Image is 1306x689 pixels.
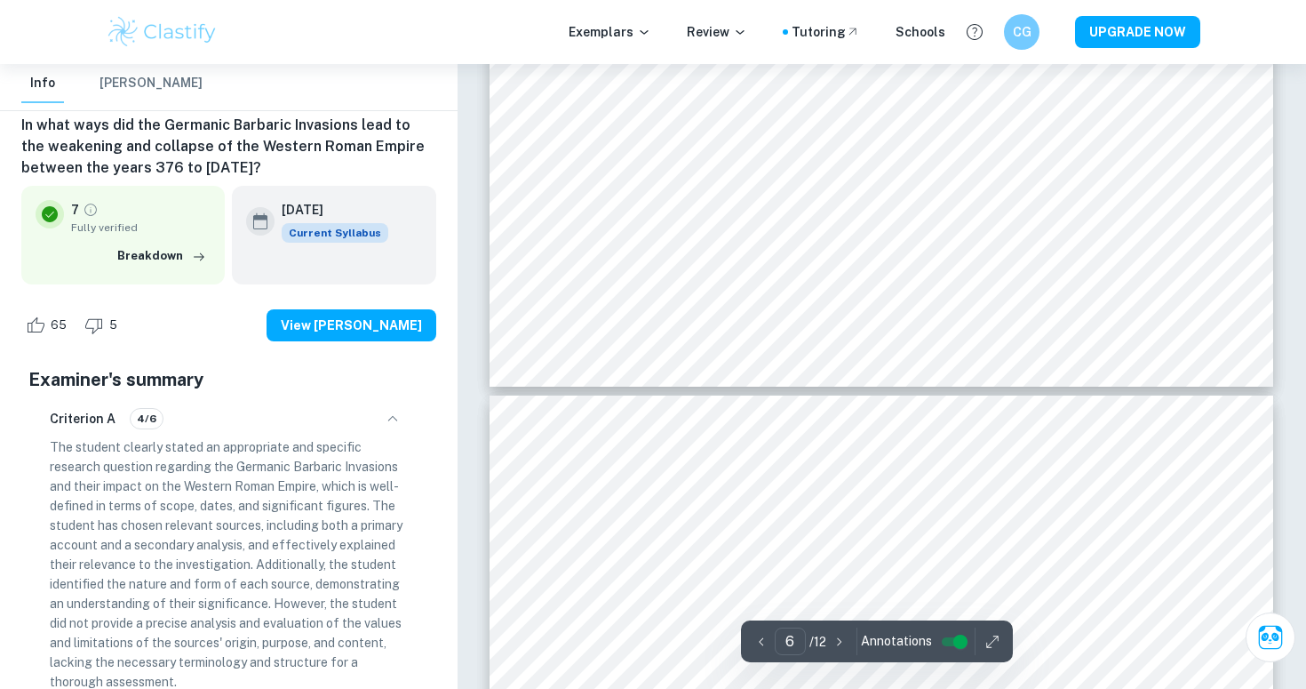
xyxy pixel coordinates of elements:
[861,632,932,651] span: Annotations
[1075,16,1200,48] button: UPGRADE NOW
[282,223,388,243] div: This exemplar is based on the current syllabus. Feel free to refer to it for inspiration/ideas wh...
[71,200,79,220] p: 7
[83,202,99,218] a: Grade fully verified
[80,311,127,340] div: Dislike
[569,22,651,42] p: Exemplars
[1012,22,1032,42] h6: CG
[21,64,64,103] button: Info
[792,22,860,42] a: Tutoring
[28,366,429,393] h5: Examiner's summary
[282,200,374,220] h6: [DATE]
[41,316,76,334] span: 65
[21,311,76,340] div: Like
[282,223,388,243] span: Current Syllabus
[50,409,115,429] h6: Criterion A
[960,17,990,47] button: Help and Feedback
[113,243,211,269] button: Breakdown
[896,22,945,42] a: Schools
[1004,14,1039,50] button: CG
[106,14,219,50] img: Clastify logo
[131,411,163,427] span: 4/6
[100,316,127,334] span: 5
[809,632,826,652] p: / 12
[1246,613,1295,662] button: Ask Clai
[71,220,211,236] span: Fully verified
[21,115,436,179] h6: In what ways did the Germanic Barbaric Invasions lead to the weakening and collapse of the Wester...
[100,64,203,103] button: [PERSON_NAME]
[687,22,747,42] p: Review
[267,309,436,341] button: View [PERSON_NAME]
